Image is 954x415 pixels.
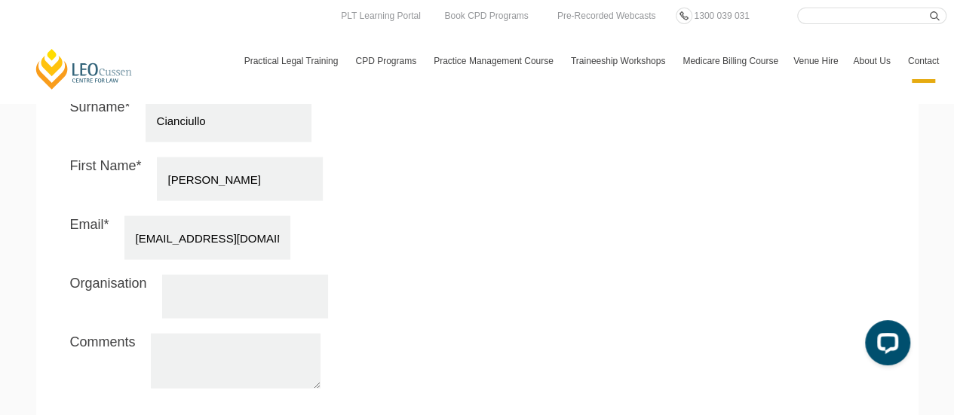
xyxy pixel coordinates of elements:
[786,39,845,83] a: Venue Hire
[675,39,786,83] a: Medicare Billing Course
[70,99,130,139] label: Surname*
[70,334,136,385] label: Comments
[563,39,675,83] a: Traineeship Workshops
[34,47,134,90] a: [PERSON_NAME] Centre for Law
[845,39,900,83] a: About Us
[440,8,532,24] a: Book CPD Programs
[426,39,563,83] a: Practice Management Course
[694,11,749,21] span: 1300 039 031
[900,39,946,83] a: Contact
[554,8,660,24] a: Pre-Recorded Webcasts
[70,216,109,256] label: Email*
[337,8,425,24] a: PLT Learning Portal
[348,39,426,83] a: CPD Programs
[690,8,753,24] a: 1300 039 031
[237,39,348,83] a: Practical Legal Training
[853,314,916,377] iframe: LiveChat chat widget
[70,275,147,315] label: Organisation
[70,157,142,197] label: First Name*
